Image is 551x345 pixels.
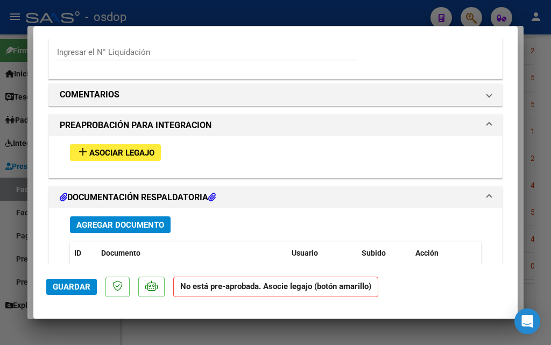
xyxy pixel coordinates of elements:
[101,249,140,257] span: Documento
[49,84,502,105] mat-expansion-panel-header: COMENTARIOS
[49,115,502,136] mat-expansion-panel-header: PREAPROBACIÓN PARA INTEGRACION
[60,119,211,132] h1: PREAPROBACIÓN PARA INTEGRACION
[287,242,357,265] datatable-header-cell: Usuario
[76,145,89,158] mat-icon: add
[173,277,378,298] strong: No está pre-aprobada. Asocie legajo (botón amarillo)
[60,191,216,204] h1: DOCUMENTACIÓN RESPALDATORIA
[70,242,97,265] datatable-header-cell: ID
[49,136,502,178] div: PREAPROBACIÓN PARA INTEGRACION
[514,308,540,334] div: Open Intercom Messenger
[60,88,119,101] h1: COMENTARIOS
[49,187,502,208] mat-expansion-panel-header: DOCUMENTACIÓN RESPALDATORIA
[70,144,161,161] button: Asociar Legajo
[70,216,171,233] button: Agregar Documento
[292,249,318,257] span: Usuario
[415,249,439,257] span: Acción
[89,148,154,158] span: Asociar Legajo
[76,220,164,230] span: Agregar Documento
[53,282,90,292] span: Guardar
[97,242,287,265] datatable-header-cell: Documento
[46,279,97,295] button: Guardar
[411,242,465,265] datatable-header-cell: Acción
[74,249,81,257] span: ID
[357,242,411,265] datatable-header-cell: Subido
[362,249,386,257] span: Subido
